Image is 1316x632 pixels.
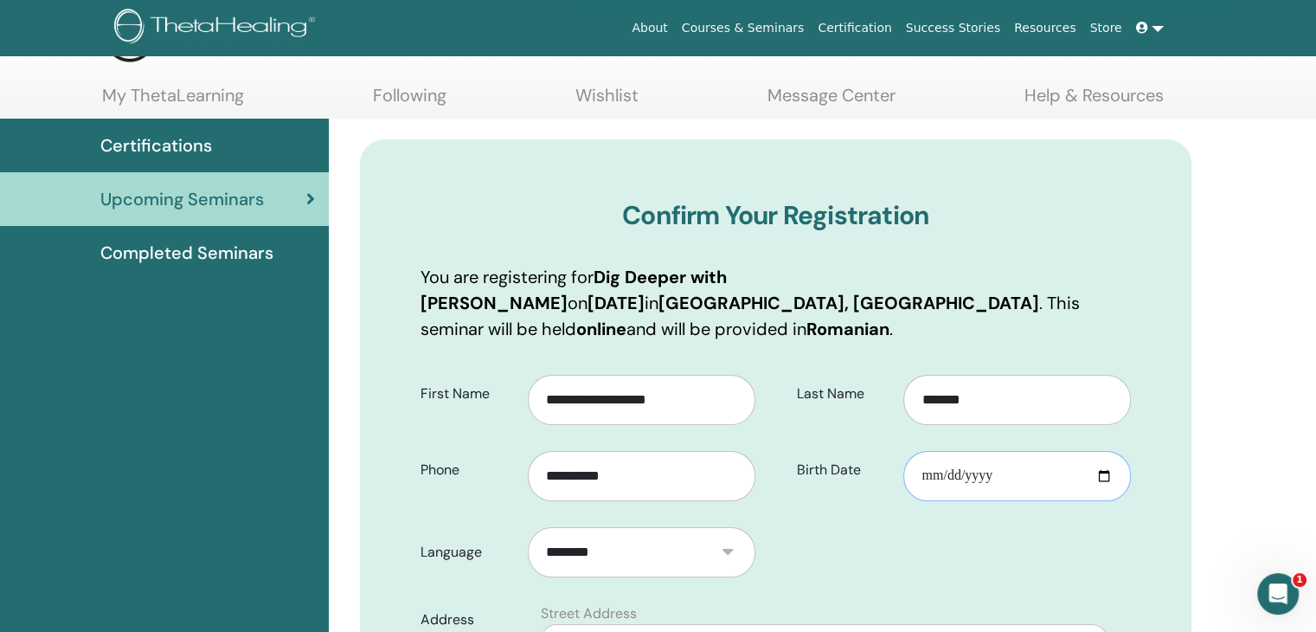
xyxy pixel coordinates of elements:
b: [GEOGRAPHIC_DATA], [GEOGRAPHIC_DATA] [658,292,1039,314]
a: Wishlist [575,85,639,119]
a: Courses & Seminars [675,12,812,44]
span: Completed Seminars [100,240,273,266]
a: My ThetaLearning [102,85,244,119]
a: Certification [811,12,898,44]
span: 1 [1293,573,1306,587]
img: logo.png [114,9,321,48]
iframe: Intercom live chat [1257,573,1299,615]
label: Last Name [784,377,904,410]
a: Following [373,85,446,119]
label: Birth Date [784,454,904,487]
a: Success Stories [899,12,1007,44]
a: Message Center [767,85,896,119]
b: online [576,318,626,340]
b: Romanian [806,318,889,340]
a: Resources [1007,12,1083,44]
p: You are registering for on in . This seminar will be held and will be provided in . [420,264,1131,342]
span: Certifications [100,132,212,158]
h3: Confirm Your Registration [420,200,1131,231]
b: [DATE] [587,292,645,314]
label: Language [408,536,528,569]
span: Upcoming Seminars [100,186,264,212]
label: Phone [408,454,528,487]
a: Help & Resources [1024,85,1164,119]
a: About [625,12,674,44]
label: Street Address [541,603,637,624]
a: Store [1083,12,1129,44]
label: First Name [408,377,528,410]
